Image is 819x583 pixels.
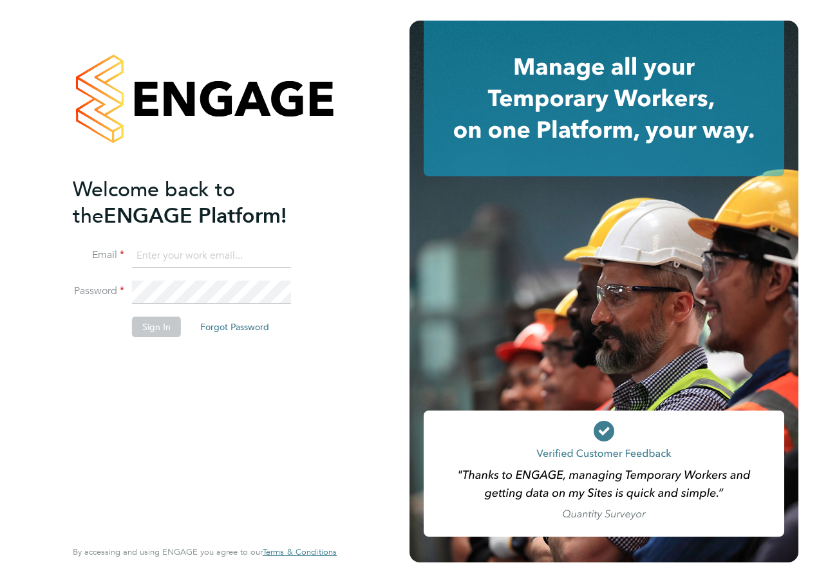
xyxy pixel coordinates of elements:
button: Forgot Password [190,317,279,337]
h2: ENGAGE Platform! [73,176,324,229]
label: Password [73,284,124,298]
a: Terms & Conditions [263,547,337,557]
input: Enter your work email... [132,245,291,268]
span: Welcome back to the [73,177,235,228]
span: Terms & Conditions [263,546,337,557]
span: By accessing and using ENGAGE you agree to our [73,546,337,557]
label: Email [73,248,124,262]
button: Sign In [132,317,181,337]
